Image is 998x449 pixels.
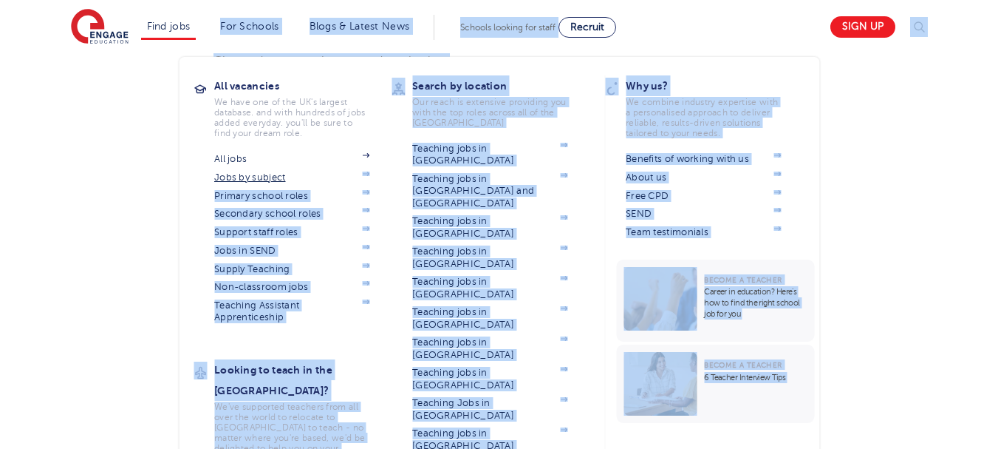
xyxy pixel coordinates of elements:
[412,75,589,128] a: Search by locationOur reach is extensive providing you with the top roles across all of the [GEOG...
[214,263,369,275] a: Supply Teaching
[570,21,604,33] span: Recruit
[412,397,567,422] a: Teaching Jobs in [GEOGRAPHIC_DATA]
[412,215,567,240] a: Teaching jobs in [GEOGRAPHIC_DATA]
[704,276,782,284] span: Become a Teacher
[147,21,191,32] a: Find jobs
[412,173,567,209] a: Teaching jobs in [GEOGRAPHIC_DATA] and [GEOGRAPHIC_DATA]
[214,190,369,202] a: Primary school roles
[704,372,807,383] p: 6 Teacher Interview Tips
[626,226,781,238] a: Team testimonials
[616,345,818,423] a: Become a Teacher6 Teacher Interview Tips
[214,153,369,165] a: All jobs
[626,208,781,220] a: SEND
[460,22,556,33] span: Schools looking for staff
[412,337,567,361] a: Teaching jobs in [GEOGRAPHIC_DATA]
[626,172,781,183] a: About us
[214,97,369,138] p: We have one of the UK's largest database. and with hundreds of jobs added everyday. you'll be sur...
[214,75,392,96] h3: All vacancies
[214,300,369,324] a: Teaching Assistant Apprenticeship
[626,97,781,138] p: We combine industry expertise with a personalised approach to deliver reliable, results-driven so...
[626,190,781,202] a: Free CPD
[704,361,782,369] span: Become a Teacher
[412,143,567,167] a: Teaching jobs in [GEOGRAPHIC_DATA]
[830,16,895,38] a: Sign up
[214,245,369,257] a: Jobs in SEND
[71,9,129,46] img: Engage Education
[310,21,410,32] a: Blogs & Latest News
[412,246,567,270] a: Teaching jobs in [GEOGRAPHIC_DATA]
[412,75,589,96] h3: Search by location
[412,276,567,300] a: Teaching jobs in [GEOGRAPHIC_DATA]
[626,75,803,96] h3: Why us?
[214,281,369,293] a: Non-classroom jobs
[214,75,392,138] a: All vacanciesWe have one of the UK's largest database. and with hundreds of jobs added everyday. ...
[412,367,567,391] a: Teaching jobs in [GEOGRAPHIC_DATA]
[704,286,807,320] p: Career in education? Here’s how to find the right school job for you
[412,306,567,331] a: Teaching jobs in [GEOGRAPHIC_DATA]
[558,17,616,38] a: Recruit
[214,359,392,401] h3: Looking to teach in the [GEOGRAPHIC_DATA]?
[214,172,369,183] a: Jobs by subject
[214,226,369,238] a: Support staff roles
[626,75,803,138] a: Why us?We combine industry expertise with a personalised approach to deliver reliable, results-dr...
[220,21,278,32] a: For Schools
[616,260,818,342] a: Become a TeacherCareer in education? Here’s how to find the right school job for you
[214,208,369,220] a: Secondary school roles
[626,153,781,165] a: Benefits of working with us
[412,97,567,128] p: Our reach is extensive providing you with the top roles across all of the [GEOGRAPHIC_DATA]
